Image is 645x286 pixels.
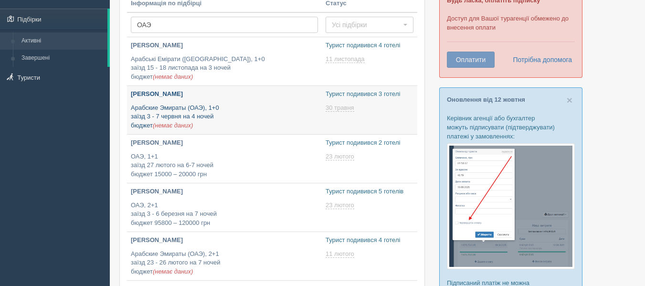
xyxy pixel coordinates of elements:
img: %D0%BF%D1%96%D0%B4%D1%82%D0%B2%D0%B5%D1%80%D0%B4%D0%B6%D0%B5%D0%BD%D0%BD%D1%8F-%D0%BE%D0%BF%D0%BB... [447,143,575,269]
span: (немає даних) [153,122,193,129]
a: 30 травня [326,104,356,112]
p: [PERSON_NAME] [131,90,318,99]
span: Усі підбірки [332,20,401,30]
p: Турист подивився 4 готелі [326,41,413,50]
button: Оплатити [447,52,495,68]
p: Керівник агенції або бухгалтер можуть підписувати (підтверджувати) платежі у замовленнях: [447,114,575,141]
p: ОАЭ, 2+1 заїзд 3 - 6 березня на 7 ночей бюджет 95800 – 120000 грн [131,201,318,228]
p: Турист подивився 2 готелі [326,138,413,148]
span: 23 лютого [326,201,354,209]
p: Турист подивився 3 готелі [326,90,413,99]
a: Активні [17,32,107,50]
p: [PERSON_NAME] [131,41,318,50]
a: [PERSON_NAME] Арабские Эмираты (ОАЭ), 2+1заїзд 23 - 26 лютого на 7 ночейбюджет(немає даних) [127,232,322,280]
a: 23 лютого [326,201,356,209]
a: [PERSON_NAME] ОАЭ, 1+1заїзд 27 лютого на 6-7 ночейбюджет 15000 – 20000 грн [127,135,322,183]
a: Потрібна допомога [507,52,572,68]
p: Турист подивився 5 готелів [326,187,413,196]
span: 11 лютого [326,250,354,258]
p: [PERSON_NAME] [131,187,318,196]
p: Арабские Эмираты (ОАЭ), 1+0 заїзд 3 - 7 червня на 4 ночей бюджет [131,104,318,130]
p: ОАЭ, 1+1 заїзд 27 лютого на 6-7 ночей бюджет 15000 – 20000 грн [131,152,318,179]
p: [PERSON_NAME] [131,236,318,245]
span: 11 листопада [326,55,365,63]
p: [PERSON_NAME] [131,138,318,148]
a: Оновлення від 12 жовтня [447,96,525,103]
a: [PERSON_NAME] ОАЭ, 2+1заїзд 3 - 6 березня на 7 ночейбюджет 95800 – 120000 грн [127,183,322,232]
button: Усі підбірки [326,17,413,33]
span: 30 травня [326,104,354,112]
span: (немає даних) [153,73,193,80]
a: Завершені [17,50,107,67]
a: [PERSON_NAME] Арабські Емірати ([GEOGRAPHIC_DATA]), 1+0заїзд 15 - 18 листопада на 3 ночейбюджет(н... [127,37,322,85]
a: 11 лютого [326,250,356,258]
input: Пошук за країною або туристом [131,17,318,33]
button: Close [567,95,572,105]
span: (немає даних) [153,268,193,275]
p: Арабские Эмираты (ОАЭ), 2+1 заїзд 23 - 26 лютого на 7 ночей бюджет [131,250,318,276]
p: Арабські Емірати ([GEOGRAPHIC_DATA]), 1+0 заїзд 15 - 18 листопада на 3 ночей бюджет [131,55,318,82]
span: × [567,95,572,106]
a: 23 лютого [326,153,356,160]
span: 23 лютого [326,153,354,160]
a: [PERSON_NAME] Арабские Эмираты (ОАЭ), 1+0заїзд 3 - 7 червня на 4 ночейбюджет(немає даних) [127,86,322,134]
a: 11 листопада [326,55,366,63]
p: Турист подивився 4 готелі [326,236,413,245]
